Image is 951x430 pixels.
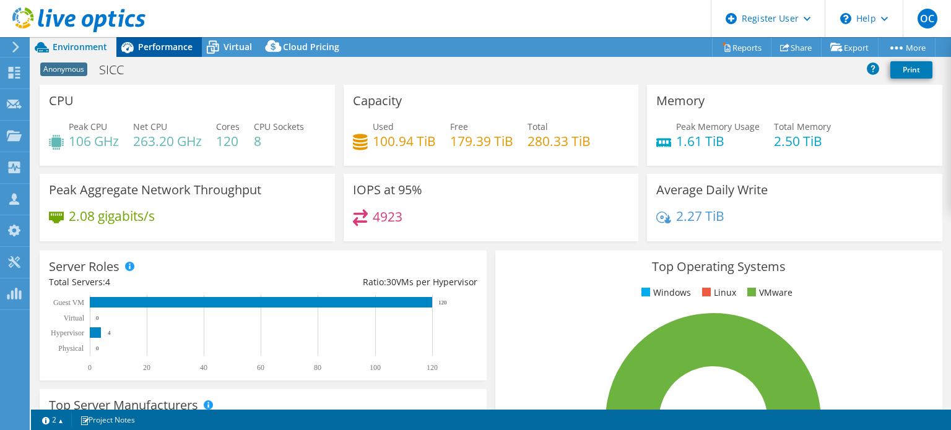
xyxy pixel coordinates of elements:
text: Guest VM [53,298,84,307]
h4: 120 [216,134,240,148]
span: Virtual [224,41,252,53]
a: Reports [712,38,771,57]
h3: Top Operating Systems [505,260,933,273]
li: Windows [638,286,691,299]
text: 60 [257,363,264,372]
span: Cores [216,121,240,132]
a: Print [890,61,932,79]
text: 20 [143,363,150,372]
h3: IOPS at 95% [353,183,422,197]
span: Total Memory [774,121,831,132]
h4: 4923 [373,210,402,223]
span: 4 [105,276,110,288]
text: Virtual [64,314,85,322]
h3: Server Roles [49,260,119,273]
h3: Capacity [353,94,402,108]
li: VMware [744,286,792,299]
span: Net CPU [133,121,167,132]
h4: 179.39 TiB [450,134,513,148]
span: 30 [386,276,396,288]
div: Total Servers: [49,275,263,289]
text: 4 [108,330,111,336]
h4: 280.33 TiB [528,134,591,148]
h3: Peak Aggregate Network Throughput [49,183,261,197]
text: 80 [314,363,321,372]
h3: Average Daily Write [656,183,768,197]
li: Linux [699,286,736,299]
a: 2 [33,412,72,428]
h4: 2.50 TiB [774,134,831,148]
span: Cloud Pricing [283,41,339,53]
h3: Memory [656,94,705,108]
h4: 263.20 GHz [133,134,202,148]
text: 40 [200,363,207,372]
text: 0 [96,345,99,351]
span: Anonymous [40,62,87,76]
h4: 8 [254,134,304,148]
h1: SICC [93,63,143,77]
span: Environment [53,41,107,53]
text: 120 [427,363,438,372]
h4: 106 GHz [69,134,119,148]
span: Free [450,121,468,132]
h4: 2.27 TiB [676,209,724,223]
span: Peak CPU [69,121,107,132]
h4: 2.08 gigabits/s [69,209,155,223]
a: Export [821,38,879,57]
span: Peak Memory Usage [676,121,760,132]
a: More [878,38,936,57]
span: OC [918,9,937,28]
text: Physical [58,344,84,353]
span: CPU Sockets [254,121,304,132]
span: Used [373,121,394,132]
span: Total [528,121,548,132]
svg: \n [840,13,851,24]
text: Hypervisor [51,329,84,337]
text: 100 [370,363,381,372]
div: Ratio: VMs per Hypervisor [263,275,477,289]
h3: CPU [49,94,74,108]
a: Project Notes [71,412,144,428]
h4: 100.94 TiB [373,134,436,148]
text: 0 [96,315,99,321]
span: Performance [138,41,193,53]
a: Share [771,38,822,57]
text: 120 [438,299,447,306]
h4: 1.61 TiB [676,134,760,148]
h3: Top Server Manufacturers [49,398,198,412]
text: 0 [88,363,92,372]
